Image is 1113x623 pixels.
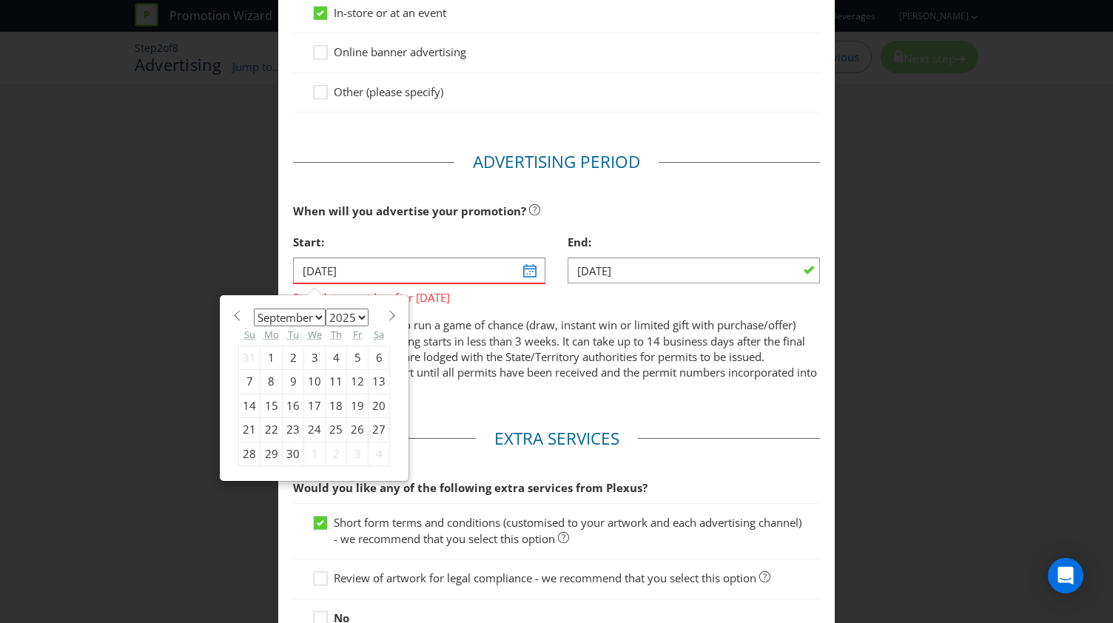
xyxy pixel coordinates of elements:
span: Review of artwork for legal compliance - we recommend that you select this option [334,570,756,585]
input: DD/MM/YY [293,257,545,283]
div: 4 [369,442,390,465]
span: Short form terms and conditions (customised to your artwork and each advertising channel) - we re... [334,515,801,545]
div: 26 [347,418,369,442]
div: 1 [260,346,283,369]
div: 18 [326,394,347,417]
div: 31 [239,346,260,369]
abbr: Monday [264,328,279,341]
div: 1 [304,442,326,465]
abbr: Sunday [244,328,255,341]
div: 20 [369,394,390,417]
div: End: [568,227,820,257]
div: 16 [283,394,304,417]
div: 6 [369,346,390,369]
div: 25 [326,418,347,442]
abbr: Thursday [331,328,342,341]
div: 24 [304,418,326,442]
div: 5 [347,346,369,369]
div: 14 [239,394,260,417]
div: 3 [304,346,326,369]
span: Start date must be after [DATE] [293,284,545,306]
abbr: Wednesday [308,328,322,341]
div: 8 [260,370,283,394]
div: Open Intercom Messenger [1048,558,1083,593]
div: 21 [239,418,260,442]
div: 3 [347,442,369,465]
legend: Extra Services [476,427,638,451]
legend: Advertising Period [454,150,659,174]
div: 23 [283,418,304,442]
span: Other (please specify) [334,84,443,99]
span: Would you like any of the following extra services from Plexus? [293,480,648,495]
div: 11 [326,370,347,394]
div: 19 [347,394,369,417]
abbr: Tuesday [288,328,299,341]
span: When will you advertise your promotion? [293,203,526,218]
input: DD/MM/YY [568,257,820,283]
div: Start: [293,227,545,257]
div: 28 [239,442,260,465]
div: 15 [260,394,283,417]
div: 2 [283,346,304,369]
div: 29 [260,442,283,465]
div: 17 [304,394,326,417]
abbr: Friday [353,328,362,341]
div: 13 [369,370,390,394]
p: You may not be able to run a game of chance (draw, instant win or limited gift with purchase/offe... [293,317,820,397]
span: Online banner advertising [334,44,466,59]
div: 2 [326,442,347,465]
abbr: Saturday [374,328,384,341]
div: 12 [347,370,369,394]
div: 22 [260,418,283,442]
div: 9 [283,370,304,394]
div: 27 [369,418,390,442]
div: 7 [239,370,260,394]
span: In-store or at an event [334,5,446,20]
div: 30 [283,442,304,465]
div: 10 [304,370,326,394]
div: 4 [326,346,347,369]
